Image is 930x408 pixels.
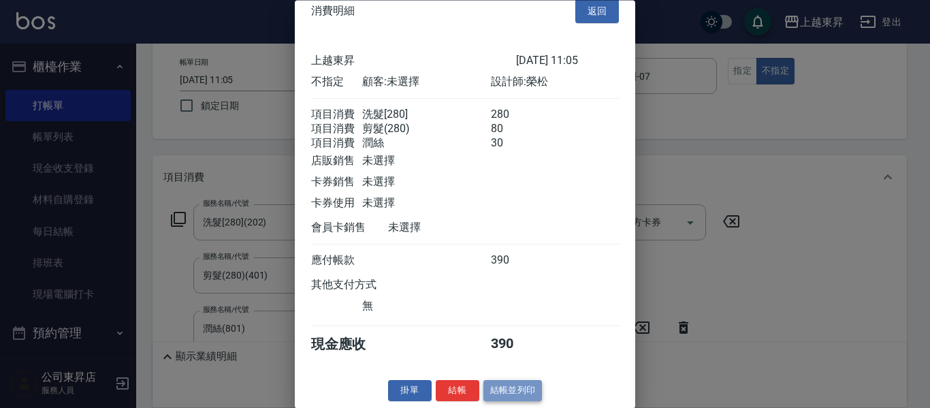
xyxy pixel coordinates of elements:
[311,108,362,123] div: 項目消費
[362,123,490,137] div: 剪髮(280)
[491,336,542,354] div: 390
[311,123,362,137] div: 項目消費
[362,76,490,90] div: 顧客: 未選擇
[311,197,362,211] div: 卡券使用
[311,176,362,190] div: 卡券銷售
[491,254,542,268] div: 390
[483,381,543,402] button: 結帳並列印
[362,155,490,169] div: 未選擇
[436,381,479,402] button: 結帳
[311,155,362,169] div: 店販銷售
[362,300,490,314] div: 無
[516,54,619,69] div: [DATE] 11:05
[362,197,490,211] div: 未選擇
[362,108,490,123] div: 洗髮[280]
[362,176,490,190] div: 未選擇
[311,221,388,236] div: 會員卡銷售
[491,76,619,90] div: 設計師: 榮松
[362,137,490,151] div: 潤絲
[311,4,355,18] span: 消費明細
[311,279,414,293] div: 其他支付方式
[311,76,362,90] div: 不指定
[311,137,362,151] div: 項目消費
[388,221,516,236] div: 未選擇
[311,336,388,354] div: 現金應收
[491,123,542,137] div: 80
[491,108,542,123] div: 280
[311,54,516,69] div: 上越東昇
[311,254,362,268] div: 應付帳款
[491,137,542,151] div: 30
[388,381,432,402] button: 掛單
